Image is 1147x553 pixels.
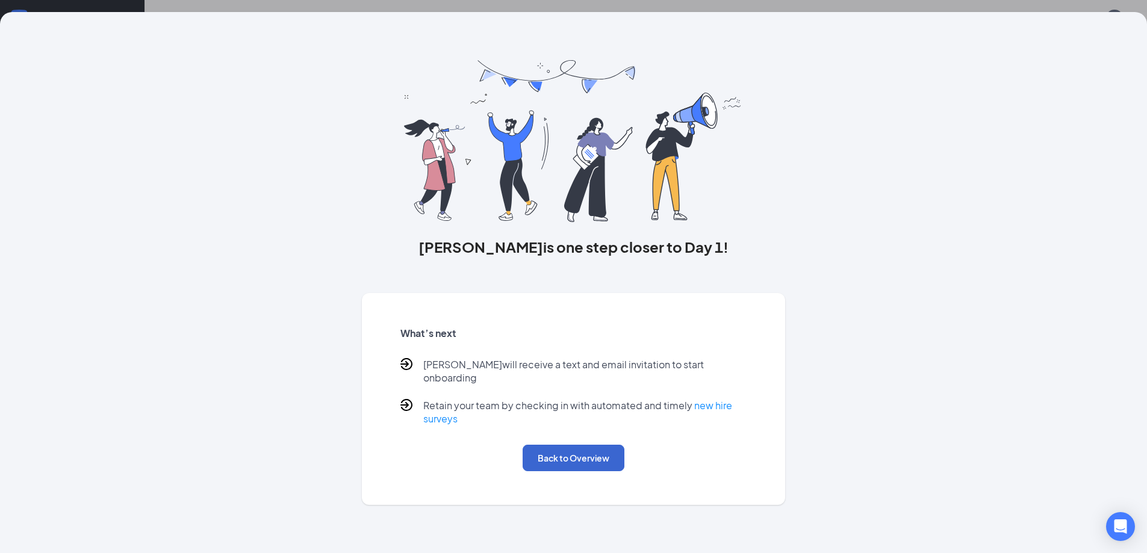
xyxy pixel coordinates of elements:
[1106,512,1135,541] div: Open Intercom Messenger
[362,236,786,257] h3: [PERSON_NAME] is one step closer to Day 1!
[523,445,624,471] button: Back to Overview
[423,399,747,425] p: Retain your team by checking in with automated and timely
[423,358,747,385] p: [PERSON_NAME] will receive a text and email invitation to start onboarding
[400,327,747,340] h5: What’s next
[423,399,732,425] a: new hire surveys
[404,60,743,222] img: you are all set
